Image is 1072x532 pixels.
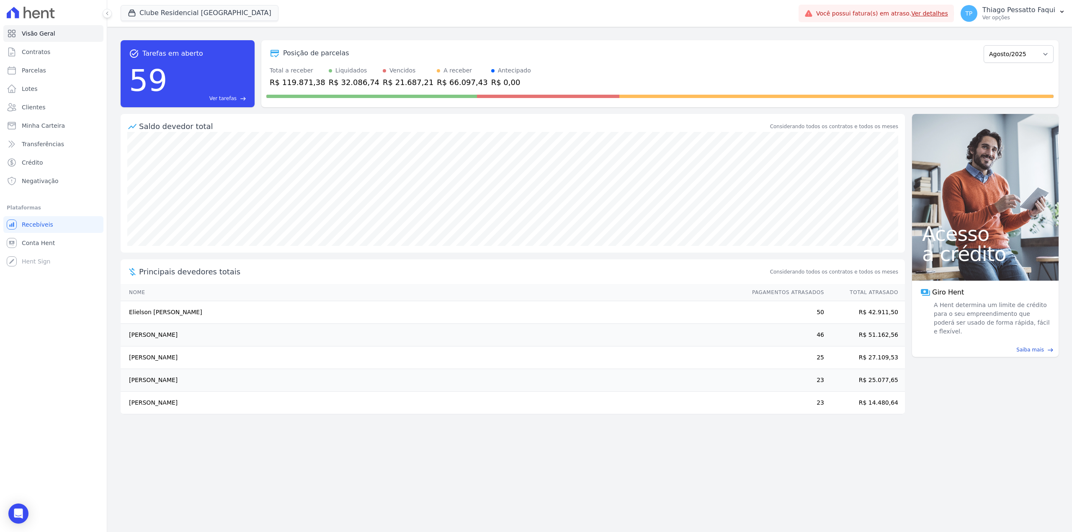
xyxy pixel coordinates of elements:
span: Negativação [22,177,59,185]
a: Negativação [3,173,103,189]
span: Transferências [22,140,64,148]
td: R$ 42.911,50 [825,301,905,324]
span: Crédito [22,158,43,167]
div: Plataformas [7,203,100,213]
div: Antecipado [498,66,531,75]
td: 23 [744,369,825,392]
div: Open Intercom Messenger [8,504,28,524]
span: Minha Carteira [22,121,65,130]
div: Posição de parcelas [283,48,349,58]
span: Lotes [22,85,38,93]
a: Ver detalhes [911,10,948,17]
span: Conta Hent [22,239,55,247]
td: [PERSON_NAME] [121,324,744,346]
td: R$ 14.480,64 [825,392,905,414]
td: 50 [744,301,825,324]
td: Elielson [PERSON_NAME] [121,301,744,324]
a: Recebíveis [3,216,103,233]
span: east [1047,347,1054,353]
span: Contratos [22,48,50,56]
span: a crédito [922,244,1049,264]
td: 23 [744,392,825,414]
td: 46 [744,324,825,346]
span: Principais devedores totais [139,266,768,277]
td: R$ 27.109,53 [825,346,905,369]
a: Ver tarefas east [171,95,246,102]
th: Nome [121,284,744,301]
span: TP [965,10,972,16]
span: Ver tarefas [209,95,237,102]
a: Contratos [3,44,103,60]
span: Acesso [922,224,1049,244]
span: Visão Geral [22,29,55,38]
span: Parcelas [22,66,46,75]
a: Clientes [3,99,103,116]
span: Tarefas em aberto [142,49,203,59]
td: R$ 25.077,65 [825,369,905,392]
div: Considerando todos os contratos e todos os meses [770,123,898,130]
div: Saldo devedor total [139,121,768,132]
a: Visão Geral [3,25,103,42]
div: Vencidos [389,66,415,75]
th: Pagamentos Atrasados [744,284,825,301]
span: A Hent determina um limite de crédito para o seu empreendimento que poderá ser usado de forma ráp... [932,301,1050,336]
div: Total a receber [270,66,325,75]
a: Saiba mais east [917,346,1054,354]
div: R$ 119.871,38 [270,77,325,88]
p: Thiago Pessatto Faqui [982,6,1055,14]
span: Você possui fatura(s) em atraso. [816,9,948,18]
td: [PERSON_NAME] [121,346,744,369]
div: R$ 66.097,43 [437,77,487,88]
div: R$ 21.687,21 [383,77,433,88]
span: Considerando todos os contratos e todos os meses [770,268,898,276]
button: TP Thiago Pessatto Faqui Ver opções [954,2,1072,25]
div: Liquidados [335,66,367,75]
a: Transferências [3,136,103,152]
td: R$ 51.162,56 [825,324,905,346]
td: 25 [744,346,825,369]
div: R$ 0,00 [491,77,531,88]
a: Crédito [3,154,103,171]
a: Conta Hent [3,235,103,251]
p: Ver opções [982,14,1055,21]
td: [PERSON_NAME] [121,369,744,392]
span: Clientes [22,103,45,111]
span: Saiba mais [1016,346,1044,354]
span: east [240,96,246,102]
a: Minha Carteira [3,117,103,134]
td: [PERSON_NAME] [121,392,744,414]
div: A receber [443,66,472,75]
a: Parcelas [3,62,103,79]
th: Total Atrasado [825,284,905,301]
div: 59 [129,59,167,102]
button: Clube Residencial [GEOGRAPHIC_DATA] [121,5,278,21]
span: Recebíveis [22,220,53,229]
div: R$ 32.086,74 [329,77,379,88]
span: task_alt [129,49,139,59]
span: Giro Hent [932,287,964,297]
a: Lotes [3,80,103,97]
